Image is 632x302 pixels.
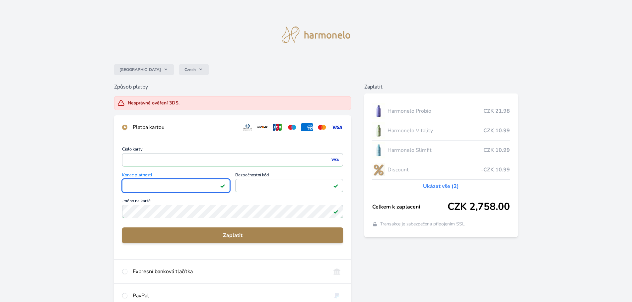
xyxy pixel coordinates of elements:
div: Expresní banková tlačítka [133,268,325,275]
span: Zaplatit [127,231,338,239]
a: Ukázat vše (2) [423,182,459,190]
span: Celkem k zaplacení [372,203,448,211]
img: CLEAN_PROBIO_se_stinem_x-lo.jpg [372,103,385,119]
img: Platné pole [333,183,338,188]
img: diners.svg [242,123,254,131]
img: SLIMFIT_se_stinem_x-lo.jpg [372,142,385,158]
img: onlineBanking_CZ.svg [331,268,343,275]
span: CZK 10.99 [483,146,510,154]
iframe: Iframe pro datum vypršení platnosti [125,181,227,190]
img: discover.svg [256,123,269,131]
span: Czech [184,67,196,72]
div: Platba kartou [133,123,236,131]
span: CZK 2,758.00 [448,201,510,213]
iframe: Iframe pro bezpečnostní kód [238,181,340,190]
span: Discount [387,166,481,174]
span: Bezpečnostní kód [235,173,343,179]
input: Jméno na kartěPlatné pole [122,205,343,218]
span: -CZK 10.99 [481,166,510,174]
h6: Způsob platby [114,83,351,91]
span: Číslo karty [122,147,343,153]
img: amex.svg [301,123,313,131]
img: Platné pole [220,183,225,188]
h6: Zaplatit [364,83,518,91]
img: paypal.svg [331,292,343,300]
img: discount-lo.png [372,161,385,178]
span: CZK 10.99 [483,127,510,135]
iframe: Iframe pro číslo karty [125,155,340,164]
div: Nesprávné ověření 3DS. [128,100,179,106]
img: visa.svg [331,123,343,131]
img: jcb.svg [271,123,284,131]
span: Harmonelo Probio [387,107,483,115]
span: Transakce je zabezpečena připojením SSL [380,221,465,227]
img: maestro.svg [286,123,298,131]
img: Platné pole [333,209,338,214]
div: PayPal [133,292,325,300]
button: Zaplatit [122,227,343,243]
img: visa [330,157,339,163]
span: Harmonelo Vitality [387,127,483,135]
span: Konec platnosti [122,173,230,179]
img: mc.svg [316,123,328,131]
span: Jméno na kartě [122,199,343,205]
button: [GEOGRAPHIC_DATA] [114,64,174,75]
span: [GEOGRAPHIC_DATA] [119,67,161,72]
span: CZK 21.98 [483,107,510,115]
img: CLEAN_VITALITY_se_stinem_x-lo.jpg [372,122,385,139]
span: Harmonelo Slimfit [387,146,483,154]
img: logo.svg [282,27,351,43]
button: Czech [179,64,209,75]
